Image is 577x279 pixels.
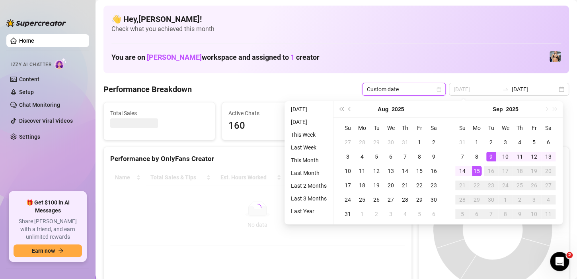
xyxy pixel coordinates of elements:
td: 2025-08-11 [355,164,369,178]
div: 24 [501,181,510,190]
td: 2025-08-26 [369,193,384,207]
div: 28 [400,195,410,204]
div: 7 [400,152,410,161]
div: 21 [458,181,467,190]
td: 2025-09-18 [513,164,527,178]
td: 2025-09-15 [470,164,484,178]
button: Choose a year [506,101,518,117]
th: Sa [427,121,441,135]
th: Fr [412,121,427,135]
div: 3 [529,195,539,204]
td: 2025-10-09 [513,207,527,221]
span: [PERSON_NAME] [147,53,202,61]
td: 2025-08-01 [412,135,427,149]
div: 2 [429,138,439,147]
div: 4 [515,138,524,147]
li: This Month [288,155,330,165]
li: Last 2 Months [288,181,330,191]
div: 11 [515,152,524,161]
div: 6 [429,209,439,219]
td: 2025-09-06 [541,135,556,149]
td: 2025-09-02 [484,135,498,149]
td: 2025-09-27 [541,178,556,193]
div: 31 [343,209,353,219]
td: 2025-09-20 [541,164,556,178]
td: 2025-09-29 [470,193,484,207]
td: 2025-09-07 [455,149,470,164]
td: 2025-08-24 [341,193,355,207]
div: 10 [529,209,539,219]
li: [DATE] [288,117,330,127]
button: Choose a year [392,101,404,117]
div: 31 [458,138,467,147]
th: Mo [355,121,369,135]
a: Discover Viral Videos [19,118,73,124]
td: 2025-09-04 [398,207,412,221]
div: 12 [529,152,539,161]
td: 2025-09-06 [427,207,441,221]
td: 2025-08-09 [427,149,441,164]
td: 2025-08-17 [341,178,355,193]
span: Custom date [367,83,441,95]
div: 17 [343,181,353,190]
span: Active Chats [228,109,327,118]
div: 15 [415,166,424,176]
div: 27 [343,138,353,147]
td: 2025-09-09 [484,149,498,164]
span: Izzy AI Chatter [11,61,51,69]
td: 2025-09-03 [498,135,513,149]
div: 10 [501,152,510,161]
div: 29 [372,138,381,147]
td: 2025-09-10 [498,149,513,164]
button: Choose a month [378,101,388,117]
td: 2025-09-21 [455,178,470,193]
div: 13 [544,152,553,161]
div: 4 [544,195,553,204]
div: 17 [501,166,510,176]
a: Content [19,76,39,83]
div: 8 [415,152,424,161]
td: 2025-08-19 [369,178,384,193]
td: 2025-08-22 [412,178,427,193]
td: 2025-09-22 [470,178,484,193]
td: 2025-10-08 [498,207,513,221]
div: 29 [472,195,481,204]
iframe: Intercom live chat [550,252,569,271]
td: 2025-08-18 [355,178,369,193]
div: 15 [472,166,481,176]
span: calendar [437,87,441,92]
td: 2025-09-01 [355,207,369,221]
td: 2025-08-10 [341,164,355,178]
div: 28 [458,195,467,204]
span: 160 [228,118,327,134]
td: 2025-09-13 [541,149,556,164]
td: 2025-10-06 [470,207,484,221]
td: 2025-10-05 [455,207,470,221]
th: We [384,121,398,135]
input: End date [512,85,557,94]
div: 20 [386,181,396,190]
div: 1 [357,209,367,219]
div: 7 [458,152,467,161]
img: Veronica [550,51,561,62]
div: 25 [515,181,524,190]
div: 8 [501,209,510,219]
span: swap-right [502,86,509,92]
div: 27 [386,195,396,204]
li: This Week [288,130,330,139]
th: Mo [470,121,484,135]
td: 2025-09-01 [470,135,484,149]
td: 2025-07-29 [369,135,384,149]
div: 5 [415,209,424,219]
div: 24 [343,195,353,204]
input: Start date [454,85,499,94]
img: AI Chatter [55,58,67,69]
img: logo-BBDzfeDw.svg [6,19,66,27]
h4: 👋 Hey, [PERSON_NAME] ! [111,14,561,25]
th: We [498,121,513,135]
td: 2025-08-23 [427,178,441,193]
div: 31 [400,138,410,147]
th: Th [398,121,412,135]
td: 2025-09-30 [484,193,498,207]
li: Last 3 Months [288,194,330,203]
